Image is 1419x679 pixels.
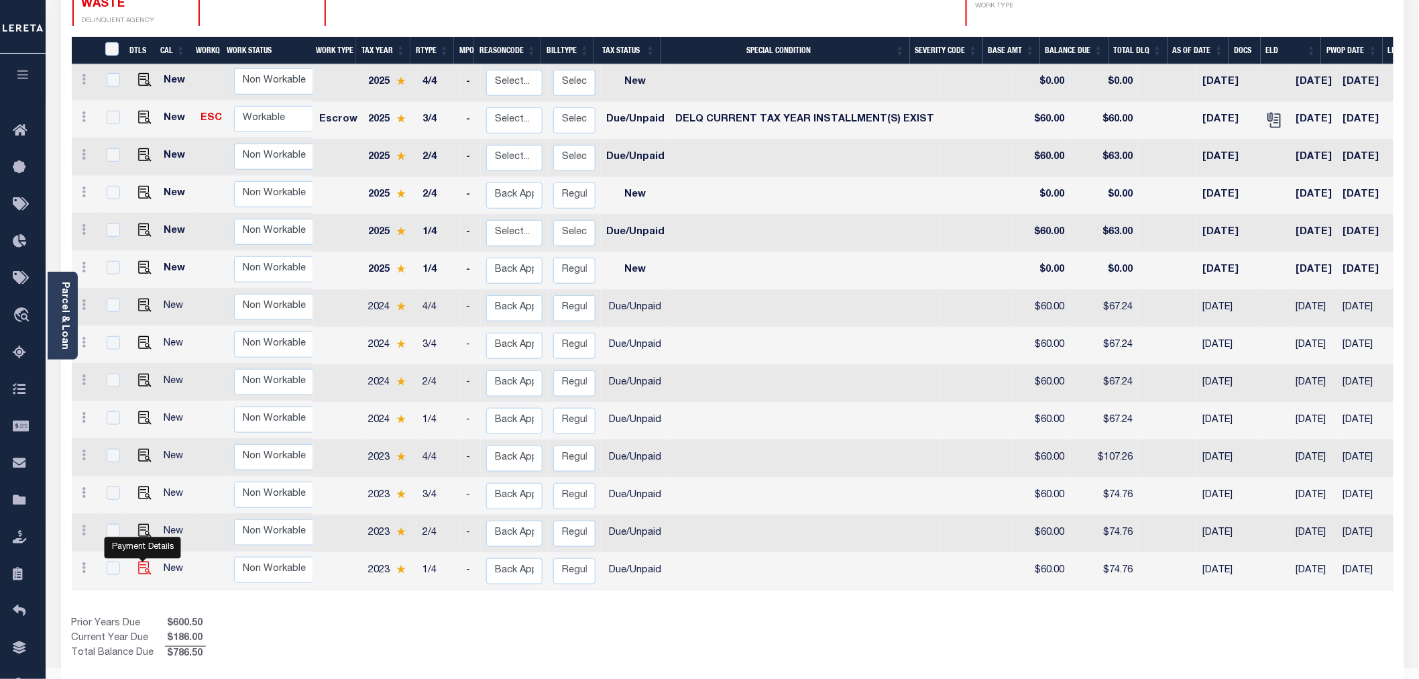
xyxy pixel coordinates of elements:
td: Due/Unpaid [601,140,670,177]
td: [DATE] [1197,64,1258,102]
th: WorkQ [190,37,221,64]
td: [DATE] [1197,365,1258,403]
img: Star.svg [396,377,406,386]
td: [DATE] [1290,365,1337,403]
td: [DATE] [1197,478,1258,515]
img: Star.svg [396,264,406,273]
th: &nbsp; [97,37,125,64]
td: - [461,478,481,515]
a: Parcel & Loan [60,282,69,350]
td: $60.00 [1013,327,1070,365]
td: 2024 [363,365,417,403]
span: $786.50 [165,647,206,662]
td: $60.00 [1013,478,1070,515]
td: 2025 [363,177,417,215]
th: RType: activate to sort column ascending [410,37,454,64]
td: [DATE] [1197,252,1258,290]
td: $107.26 [1070,440,1138,478]
td: 3/4 [417,102,461,140]
td: $0.00 [1013,177,1070,215]
img: Star.svg [396,189,406,198]
td: New [158,439,195,476]
td: New [158,401,195,439]
th: As of Date: activate to sort column ascending [1168,37,1229,64]
th: Tax Year: activate to sort column ascending [356,37,410,64]
td: $74.76 [1070,478,1138,515]
td: [DATE] [1197,290,1258,327]
span: $600.50 [165,617,206,631]
th: Severity Code: activate to sort column ascending [910,37,983,64]
td: Escrow [314,102,363,140]
td: New [158,289,195,326]
td: $60.00 [1013,403,1070,440]
th: PWOP Date: activate to sort column ascending [1321,37,1383,64]
td: New [158,476,195,514]
td: [DATE] [1337,290,1398,327]
td: [DATE] [1290,478,1337,515]
td: Due/Unpaid [601,440,670,478]
td: - [461,515,481,553]
td: [DATE] [1337,403,1398,440]
td: $60.00 [1013,365,1070,403]
td: - [461,403,481,440]
td: [DATE] [1290,102,1337,140]
td: $74.76 [1070,553,1138,590]
td: Due/Unpaid [601,515,670,553]
td: 2/4 [417,140,461,177]
img: Star.svg [396,302,406,311]
td: [DATE] [1337,252,1398,290]
td: [DATE] [1337,140,1398,177]
td: Due/Unpaid [601,102,670,140]
img: Star.svg [396,114,406,123]
td: [DATE] [1290,553,1337,590]
td: [DATE] [1290,64,1337,102]
th: MPO [454,37,474,64]
td: $60.00 [1013,553,1070,590]
td: [DATE] [1337,365,1398,403]
td: [DATE] [1337,515,1398,553]
td: [DATE] [1337,102,1398,140]
td: New [158,514,195,552]
td: $63.00 [1070,215,1138,252]
td: Due/Unpaid [601,403,670,440]
th: Balance Due: activate to sort column ascending [1040,37,1109,64]
td: - [461,327,481,365]
td: New [158,176,195,213]
td: [DATE] [1337,553,1398,590]
td: 2023 [363,553,417,590]
td: [DATE] [1290,215,1337,252]
img: Star.svg [396,415,406,423]
td: 2/4 [417,177,461,215]
td: - [461,140,481,177]
td: [DATE] [1337,440,1398,478]
td: $0.00 [1070,177,1138,215]
td: [DATE] [1290,140,1337,177]
img: Star.svg [396,152,406,160]
img: Star.svg [396,565,406,574]
td: 1/4 [417,252,461,290]
td: $60.00 [1013,215,1070,252]
th: ELD: activate to sort column ascending [1261,37,1321,64]
td: [DATE] [1337,327,1398,365]
td: 2024 [363,290,417,327]
span: $186.00 [165,631,206,646]
td: 4/4 [417,440,461,478]
td: 4/4 [417,290,461,327]
td: - [461,290,481,327]
td: 2025 [363,140,417,177]
td: 2024 [363,327,417,365]
th: &nbsp;&nbsp;&nbsp;&nbsp;&nbsp;&nbsp;&nbsp;&nbsp;&nbsp;&nbsp; [72,37,97,64]
td: 1/4 [417,403,461,440]
td: Current Year Due [72,631,165,646]
img: Star.svg [396,452,406,461]
td: [DATE] [1290,290,1337,327]
td: Due/Unpaid [601,553,670,590]
img: Star.svg [396,339,406,348]
td: 3/4 [417,327,461,365]
td: $0.00 [1013,252,1070,290]
td: $0.00 [1070,252,1138,290]
td: 2025 [363,215,417,252]
th: Base Amt: activate to sort column ascending [983,37,1040,64]
td: [DATE] [1197,327,1258,365]
td: $67.24 [1070,290,1138,327]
